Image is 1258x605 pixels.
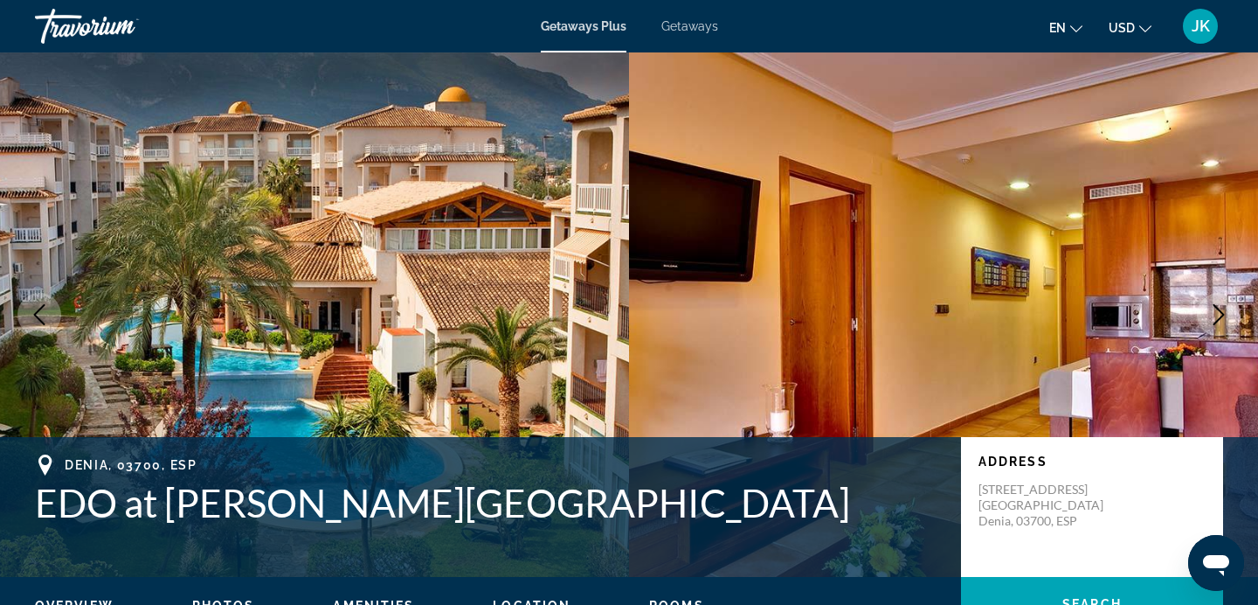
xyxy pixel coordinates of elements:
span: JK [1192,17,1210,35]
p: [STREET_ADDRESS] [GEOGRAPHIC_DATA] Denia, 03700, ESP [978,482,1118,529]
button: Change currency [1109,15,1151,40]
a: Getaways Plus [541,19,626,33]
button: Change language [1049,15,1082,40]
p: Address [978,455,1206,469]
button: Previous image [17,293,61,337]
iframe: Кнопка запуска окна обмена сообщениями [1188,535,1244,591]
button: User Menu [1178,8,1223,45]
a: Travorium [35,3,210,49]
button: Next image [1197,293,1241,337]
a: Getaways [661,19,718,33]
span: USD [1109,21,1135,35]
span: en [1049,21,1066,35]
h1: EDO at [PERSON_NAME][GEOGRAPHIC_DATA] [35,480,943,525]
span: Denia, 03700, ESP [65,458,197,472]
